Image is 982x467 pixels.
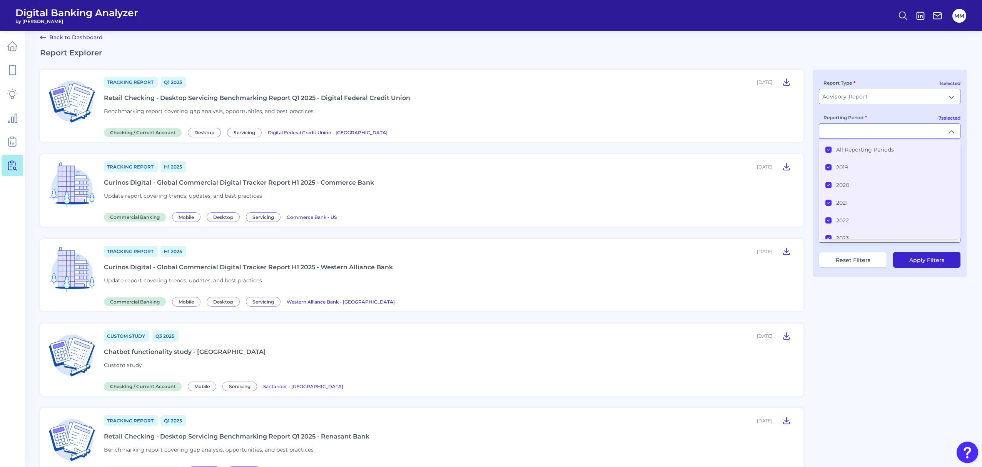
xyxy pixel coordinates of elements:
button: Curinos Digital - Global Commercial Digital Tracker Report H1 2025 - Commerce Bank [779,160,794,173]
span: Benchmarking report covering gap analysis, opportunities, and best practices [104,446,314,453]
a: Mobile [172,298,204,305]
a: Checking / Current Account [104,128,185,136]
label: Reporting Period [823,115,867,120]
a: Commerce Bank - US [287,213,337,220]
div: [DATE] [757,164,773,170]
div: Chatbot functionality study - [GEOGRAPHIC_DATA] [104,348,266,355]
a: Desktop [207,298,243,305]
span: Checking / Current Account [104,382,182,391]
a: H1 2025 [161,161,186,172]
button: Retail Checking - Desktop Servicing Benchmarking Report Q1 2025 - Renasant Bank [779,414,794,427]
img: Commercial Banking [46,245,98,297]
span: Digital Banking Analyzer [15,7,138,18]
span: Update report covering trends, updates, and best practices [104,192,262,199]
a: Commercial Banking [104,213,169,220]
a: Desktop [188,128,224,136]
div: Curinos Digital - Global Commercial Digital Tracker Report H1 2025 - Western Alliance Bank [104,264,393,271]
label: 2023 [836,235,849,242]
button: Apply Filters [893,252,960,268]
a: Q1 2025 [161,77,186,88]
span: Santander - [GEOGRAPHIC_DATA] [263,384,343,389]
label: 2020 [836,182,849,188]
a: Commercial Banking [104,298,169,305]
button: Chatbot functionality study - Santander [779,330,794,342]
span: Servicing [227,128,262,137]
div: [DATE] [757,418,773,424]
span: Mobile [172,297,200,307]
a: Servicing [227,128,265,136]
div: Curinos Digital - Global Commercial Digital Tracker Report H1 2025 - Commerce Bank [104,179,374,186]
a: Servicing [246,298,284,305]
a: Tracking Report [104,246,158,257]
a: Servicing [222,382,260,390]
label: 2019 [836,164,848,171]
span: Commerce Bank - US [287,214,337,220]
span: Mobile [188,382,216,391]
h2: Report Explorer [40,48,967,57]
span: Desktop [207,212,240,222]
span: Western Alliance Bank - [GEOGRAPHIC_DATA] [287,299,395,305]
img: Checking / Current Account [46,330,98,381]
label: All Reporting Periods [836,146,894,153]
a: Mobile [172,213,204,220]
label: 2022 [836,217,849,224]
a: Santander - [GEOGRAPHIC_DATA] [263,382,343,390]
a: Q1 2025 [161,415,186,426]
span: by [PERSON_NAME] [15,18,138,24]
a: Desktop [207,213,243,220]
div: [DATE] [757,79,773,85]
a: Checking / Current Account [104,382,185,390]
a: H1 2025 [161,246,186,257]
a: Tracking Report [104,77,158,88]
a: Back to Dashboard [40,33,103,42]
button: Reset Filters [819,252,887,268]
a: Tracking Report [104,161,158,172]
button: Retail Checking - Desktop Servicing Benchmarking Report Q1 2025 - Digital Federal Credit Union [779,76,794,88]
span: Benchmarking report covering gap analysis, opportunities, and best practices [104,108,314,115]
img: Checking / Current Account [46,414,98,466]
button: Open Resource Center [957,442,978,463]
a: Digital Federal Credit Union - [GEOGRAPHIC_DATA] [268,128,387,136]
div: [DATE] [757,249,773,254]
span: Digital Federal Credit Union - [GEOGRAPHIC_DATA] [268,130,387,135]
div: Retail Checking - Desktop Servicing Benchmarking Report Q1 2025 - Digital Federal Credit Union [104,94,410,102]
a: Mobile [188,382,219,390]
span: Servicing [246,297,281,307]
div: [DATE] [757,333,773,339]
span: Servicing [246,212,281,222]
a: Tracking Report [104,415,158,426]
span: Mobile [172,212,200,222]
span: Commercial Banking [104,297,166,306]
span: Commercial Banking [104,213,166,222]
div: Retail Checking - Desktop Servicing Benchmarking Report Q1 2025 - Renasant Bank [104,433,369,440]
img: Checking / Current Account [46,76,98,127]
span: Checking / Current Account [104,128,182,137]
img: Commercial Banking [46,160,98,212]
a: Servicing [246,213,284,220]
label: 2021 [836,199,848,206]
a: Western Alliance Bank - [GEOGRAPHIC_DATA] [287,298,395,305]
button: MM [952,9,966,23]
label: Report Type [823,80,855,86]
span: Desktop [188,128,221,137]
span: Update report covering trends, updates, and best practices [104,277,262,284]
a: Custom Study [104,330,149,342]
a: Q3 2025 [152,330,179,342]
span: Custom study [104,362,142,369]
span: Servicing [222,382,257,391]
span: Desktop [207,297,240,307]
button: Curinos Digital - Global Commercial Digital Tracker Report H1 2025 - Western Alliance Bank [779,245,794,257]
